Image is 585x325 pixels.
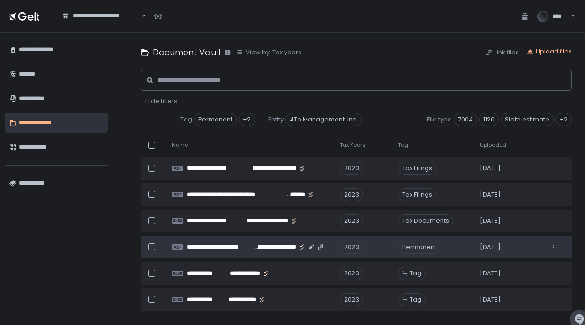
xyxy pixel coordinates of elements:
[398,241,441,254] span: Permanent
[398,142,408,149] span: Tag
[340,241,363,254] div: 2023
[480,142,506,149] span: Uploaded
[340,214,363,227] div: 2023
[398,188,436,201] span: Tax Filings
[56,7,146,26] div: Search for option
[480,190,501,199] span: [DATE]
[62,20,141,30] input: Search for option
[427,115,452,124] span: File type
[141,97,177,106] button: - Hide filters
[340,162,363,175] div: 2023
[285,113,362,126] span: 4To Management, Inc.
[398,214,453,227] span: Tax Documents
[410,295,421,304] span: Tag
[555,113,572,126] div: +2
[236,48,301,57] button: View by: Tax years
[194,113,237,126] span: Permanent
[485,48,519,57] button: Link files
[479,113,499,126] span: 1120
[340,142,366,149] span: Tax Years
[268,115,284,124] span: Entity
[180,115,192,124] span: Tag
[340,267,363,280] div: 2023
[172,142,188,149] span: Name
[340,188,363,201] div: 2023
[501,113,554,126] span: State estimate
[526,47,572,56] button: Upload files
[410,269,421,278] span: Tag
[340,293,363,306] div: 2023
[398,162,436,175] span: Tax Filings
[480,217,501,225] span: [DATE]
[480,164,501,173] span: [DATE]
[153,46,221,59] h1: Document Vault
[480,243,501,251] span: [DATE]
[480,269,501,278] span: [DATE]
[239,113,255,126] div: +2
[480,295,501,304] span: [DATE]
[454,113,477,126] span: 7004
